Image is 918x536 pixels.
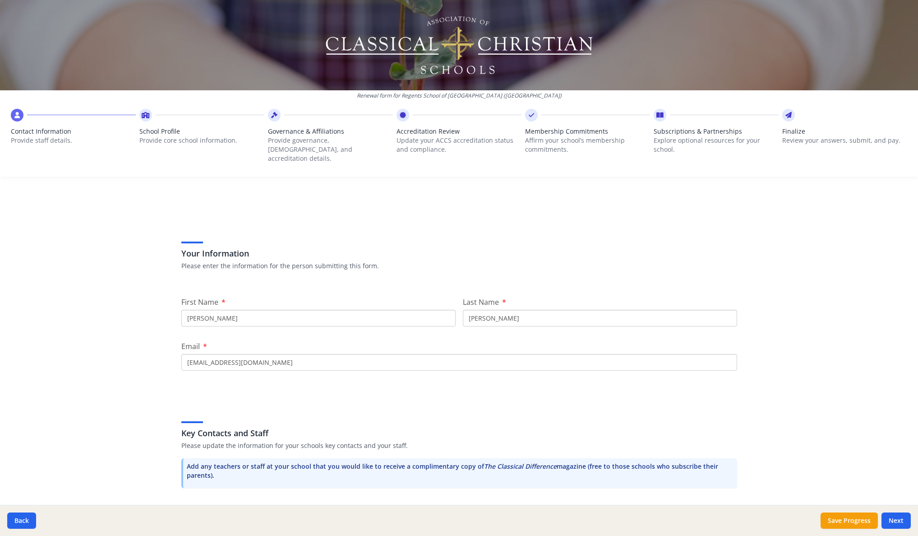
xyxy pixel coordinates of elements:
p: Please update the information for your schools key contacts and your staff. [181,441,737,450]
p: Explore optional resources for your school. [654,136,779,154]
p: Update your ACCS accreditation status and compliance. [397,136,521,154]
span: School Profile [139,127,264,136]
span: Finalize [782,127,907,136]
span: Accreditation Review [397,127,521,136]
p: Provide core school information. [139,136,264,145]
span: Email [181,341,200,351]
i: The Classical Difference [484,462,557,471]
span: Governance & Affiliations [268,127,393,136]
span: Subscriptions & Partnerships [654,127,779,136]
span: First Name [181,297,218,307]
button: Next [881,513,911,529]
img: Logo [324,14,594,77]
span: Membership Commitments [525,127,650,136]
p: Review your answers, submit, and pay. [782,136,907,145]
h3: Key Contacts and Staff [181,427,737,439]
span: Contact Information [11,127,136,136]
p: Please enter the information for the person submitting this form. [181,261,737,270]
p: Add any teachers or staff at your school that you would like to receive a complimentary copy of m... [187,462,733,480]
h3: Your Information [181,247,737,260]
button: Back [7,513,36,529]
p: Provide staff details. [11,136,136,145]
button: Save Progress [821,513,878,529]
p: Affirm your school’s membership commitments. [525,136,650,154]
p: Provide governance, [DEMOGRAPHIC_DATA], and accreditation details. [268,136,393,163]
span: Last Name [463,297,499,307]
